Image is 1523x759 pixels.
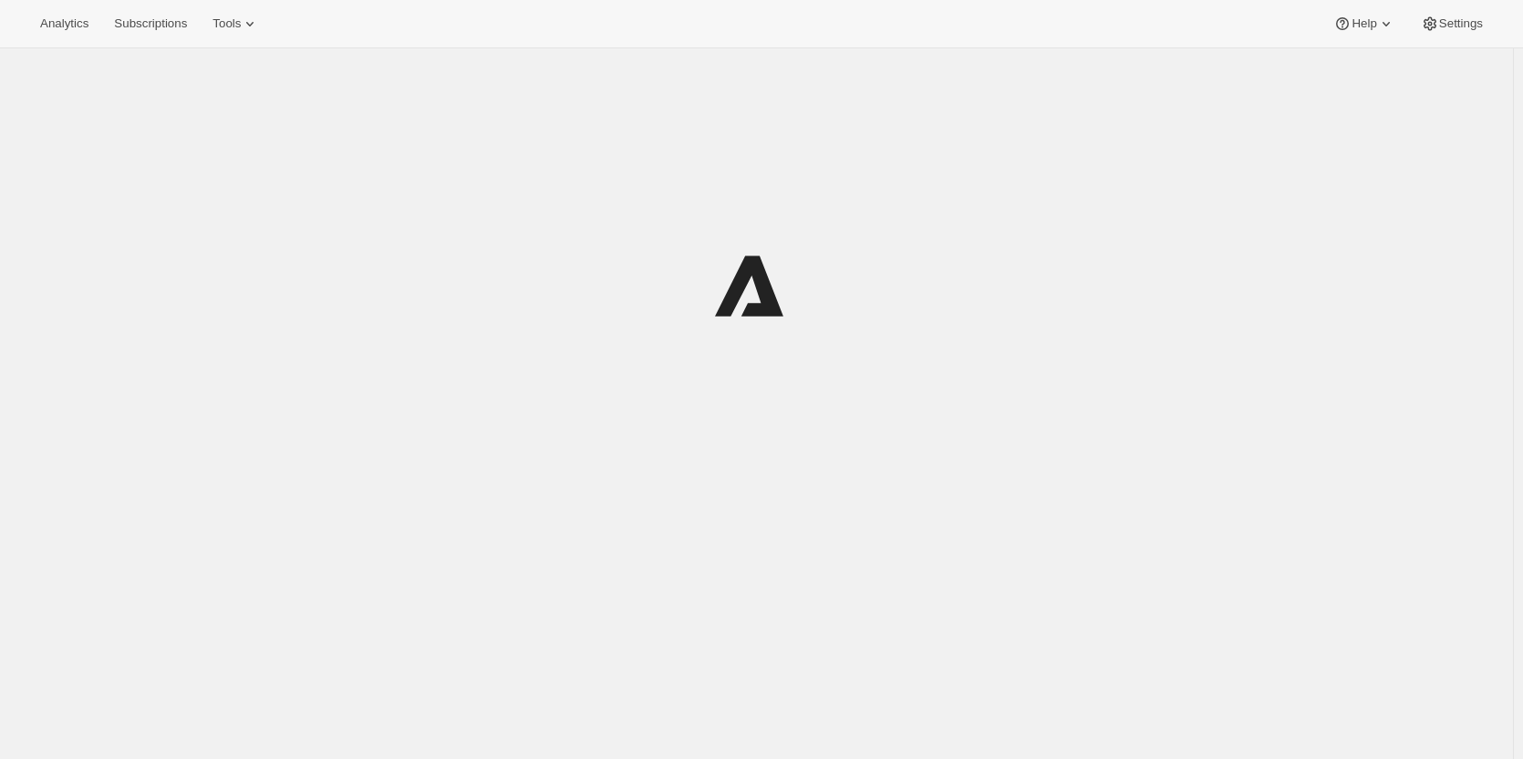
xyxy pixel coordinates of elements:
span: Subscriptions [114,16,187,31]
span: Tools [212,16,241,31]
button: Analytics [29,11,99,36]
span: Settings [1439,16,1483,31]
span: Analytics [40,16,88,31]
button: Subscriptions [103,11,198,36]
span: Help [1352,16,1376,31]
button: Settings [1410,11,1494,36]
button: Help [1322,11,1405,36]
button: Tools [202,11,270,36]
